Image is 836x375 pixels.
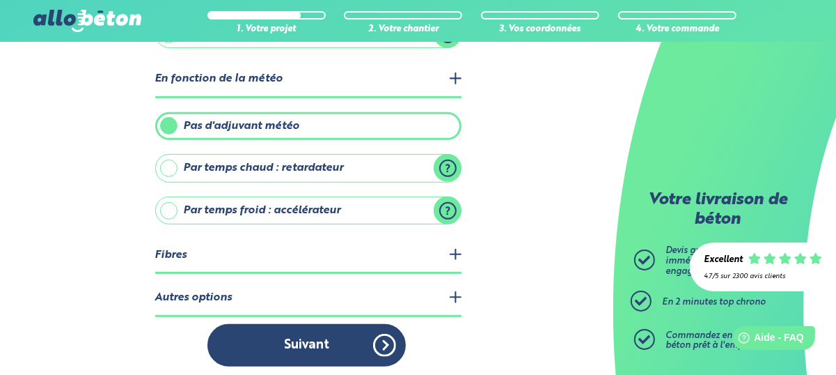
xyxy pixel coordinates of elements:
div: 2. Votre chantier [344,24,462,35]
iframe: Help widget launcher [712,321,821,360]
label: Par temps froid : accélérateur [155,197,462,224]
img: allobéton [33,10,141,32]
legend: Autres options [155,281,462,316]
div: 3. Vos coordonnées [481,24,599,35]
div: 1. Votre projet [207,24,326,35]
button: Suivant [207,324,406,367]
label: Pas d'adjuvant météo [155,112,462,140]
label: Par temps chaud : retardateur [155,154,462,182]
legend: En fonction de la météo [155,62,462,98]
legend: Fibres [155,238,462,274]
div: 4. Votre commande [618,24,736,35]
